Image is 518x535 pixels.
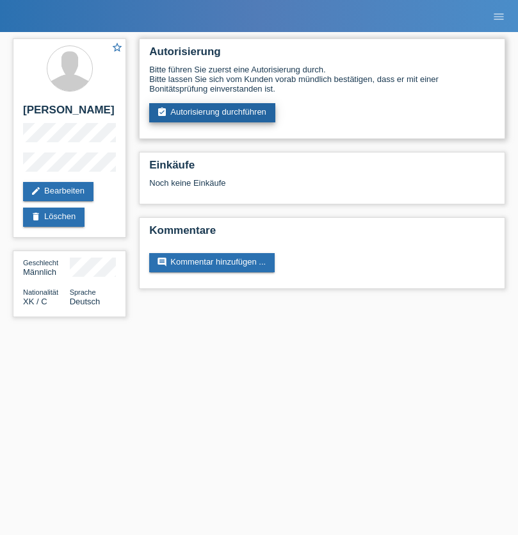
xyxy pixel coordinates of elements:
[149,178,495,197] div: Noch keine Einkäufe
[149,159,495,178] h2: Einkäufe
[149,65,495,94] div: Bitte führen Sie zuerst eine Autorisierung durch. Bitte lassen Sie sich vom Kunden vorab mündlich...
[23,104,116,123] h2: [PERSON_NAME]
[149,253,275,272] a: commentKommentar hinzufügen ...
[149,224,495,243] h2: Kommentare
[157,107,167,117] i: assignment_turned_in
[23,258,70,277] div: Männlich
[111,42,123,55] a: star_border
[486,12,512,20] a: menu
[111,42,123,53] i: star_border
[149,103,275,122] a: assignment_turned_inAutorisierung durchführen
[157,257,167,267] i: comment
[23,288,58,296] span: Nationalität
[23,259,58,267] span: Geschlecht
[492,10,505,23] i: menu
[23,297,47,306] span: Kosovo / C / 14.04.2008
[31,211,41,222] i: delete
[149,45,495,65] h2: Autorisierung
[23,208,85,227] a: deleteLöschen
[70,297,101,306] span: Deutsch
[23,182,93,201] a: editBearbeiten
[31,186,41,196] i: edit
[70,288,96,296] span: Sprache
